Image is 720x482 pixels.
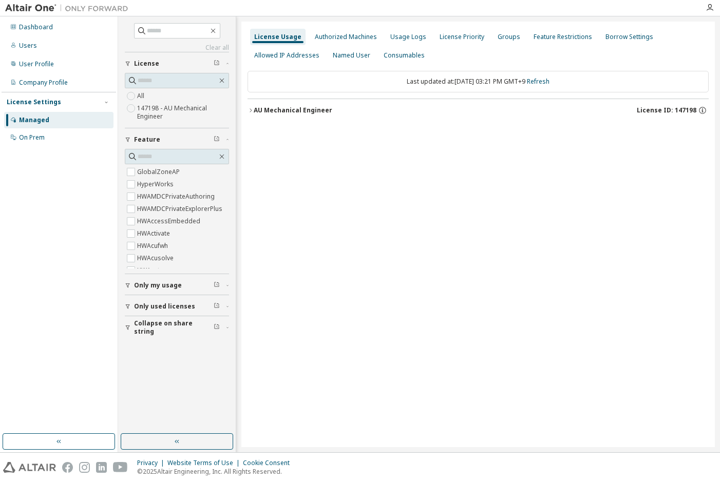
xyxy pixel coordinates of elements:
[7,98,61,106] div: License Settings
[137,203,224,215] label: HWAMDCPrivateExplorerPlus
[137,90,146,102] label: All
[96,462,107,473] img: linkedin.svg
[134,60,159,68] span: License
[62,462,73,473] img: facebook.svg
[19,116,49,124] div: Managed
[19,60,54,68] div: User Profile
[113,462,128,473] img: youtube.svg
[125,52,229,75] button: License
[214,136,220,144] span: Clear filter
[137,215,202,227] label: HWAccessEmbedded
[19,79,68,87] div: Company Profile
[19,133,45,142] div: On Prem
[214,302,220,311] span: Clear filter
[137,102,229,123] label: 147198 - AU Mechanical Engineer
[5,3,134,13] img: Altair One
[137,264,175,277] label: HWAcutrace
[243,459,296,467] div: Cookie Consent
[214,323,220,332] span: Clear filter
[137,166,182,178] label: GlobalZoneAP
[134,281,182,290] span: Only my usage
[125,295,229,318] button: Only used licenses
[134,302,195,311] span: Only used licenses
[137,459,167,467] div: Privacy
[498,33,520,41] div: Groups
[125,128,229,151] button: Feature
[125,44,229,52] a: Clear all
[254,33,301,41] div: License Usage
[137,190,217,203] label: HWAMDCPrivateAuthoring
[214,281,220,290] span: Clear filter
[254,51,319,60] div: Allowed IP Addresses
[315,33,377,41] div: Authorized Machines
[137,240,170,252] label: HWAcufwh
[384,51,425,60] div: Consumables
[390,33,426,41] div: Usage Logs
[248,99,709,122] button: AU Mechanical EngineerLicense ID: 147198
[79,462,90,473] img: instagram.svg
[134,319,214,336] span: Collapse on share string
[137,227,172,240] label: HWActivate
[134,136,160,144] span: Feature
[637,106,696,114] span: License ID: 147198
[137,178,176,190] label: HyperWorks
[440,33,484,41] div: License Priority
[214,60,220,68] span: Clear filter
[605,33,653,41] div: Borrow Settings
[137,467,296,476] p: © 2025 Altair Engineering, Inc. All Rights Reserved.
[527,77,550,86] a: Refresh
[19,42,37,50] div: Users
[534,33,592,41] div: Feature Restrictions
[3,462,56,473] img: altair_logo.svg
[254,106,332,114] div: AU Mechanical Engineer
[167,459,243,467] div: Website Terms of Use
[125,316,229,339] button: Collapse on share string
[125,274,229,297] button: Only my usage
[248,71,709,92] div: Last updated at: [DATE] 03:21 PM GMT+9
[137,252,176,264] label: HWAcusolve
[19,23,53,31] div: Dashboard
[333,51,370,60] div: Named User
